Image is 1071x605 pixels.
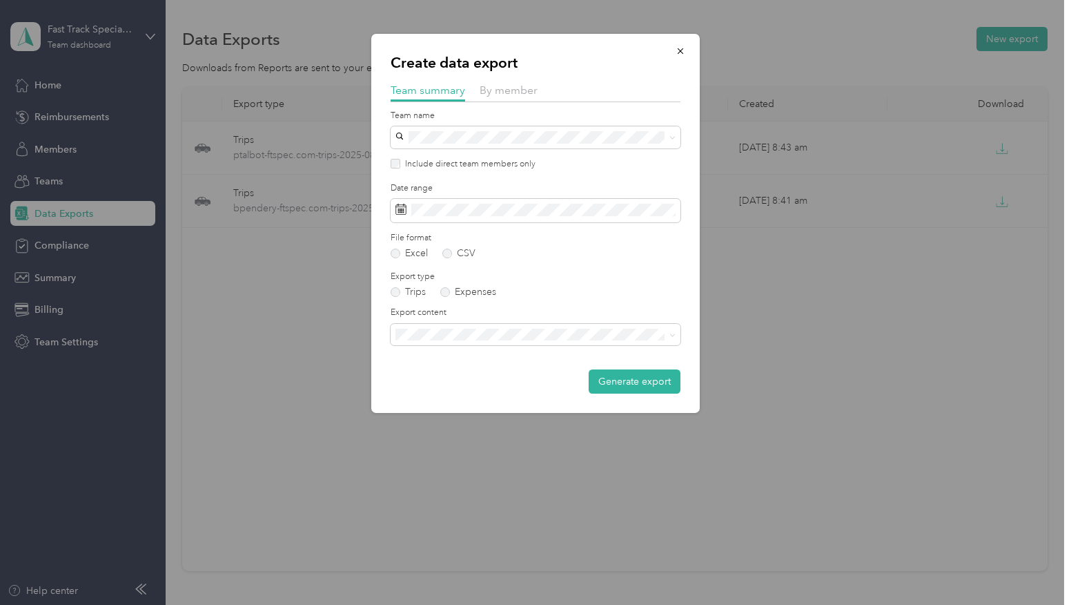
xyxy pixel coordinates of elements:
[391,271,680,283] label: Export type
[391,287,426,297] label: Trips
[391,182,680,195] label: Date range
[994,528,1071,605] iframe: Everlance-gr Chat Button Frame
[391,84,465,97] span: Team summary
[400,158,535,171] label: Include direct team members only
[391,53,680,73] p: Create data export
[480,84,538,97] span: By member
[391,232,680,244] label: File format
[442,249,475,258] label: CSV
[391,307,680,319] label: Export content
[440,287,496,297] label: Expenses
[589,369,680,394] button: Generate export
[391,249,428,258] label: Excel
[391,110,680,122] label: Team name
